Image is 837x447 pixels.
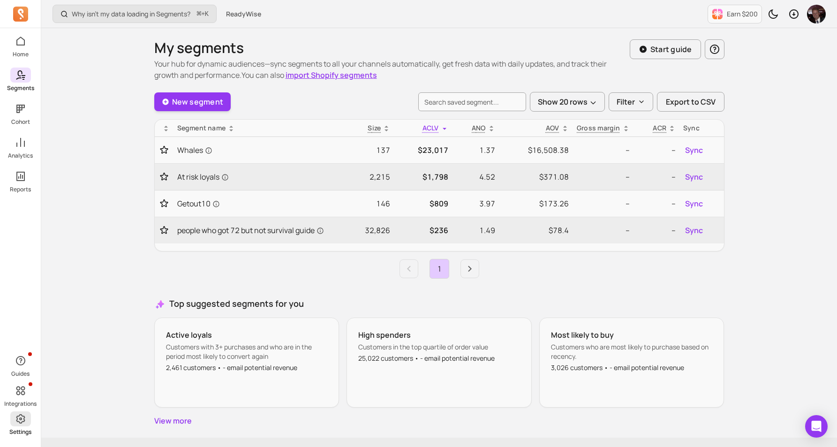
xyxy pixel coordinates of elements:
[9,428,31,436] p: Settings
[154,39,630,56] h1: My segments
[205,10,209,18] kbd: K
[10,186,31,193] p: Reports
[348,171,391,182] p: 2,215
[154,92,231,111] a: New segment
[630,39,701,59] button: Start guide
[576,225,630,236] p: --
[197,9,209,19] span: +
[348,144,391,156] p: 137
[10,351,31,379] button: Guides
[685,198,703,209] span: Sync
[154,259,724,279] ul: Pagination
[154,415,724,426] a: View more
[657,92,724,112] button: Export to CSV
[551,329,713,341] p: Most likely to buy
[653,123,666,133] p: ACR
[196,8,202,20] kbd: ⌘
[398,171,448,182] p: $1,798
[158,145,170,155] button: Toggle favorite
[530,92,605,112] button: Show 20 rows
[683,169,705,184] button: Sync
[650,44,692,55] p: Start guide
[158,172,170,182] button: Toggle favorite
[177,225,340,236] a: people who got 72 but not survival guide
[348,198,391,209] p: 146
[683,196,705,211] button: Sync
[400,259,418,278] a: Previous page
[4,400,37,408] p: Integrations
[456,198,495,209] p: 3.97
[637,198,676,209] p: --
[398,198,448,209] p: $809
[430,259,449,278] a: Page 1 is your current page
[166,363,328,372] p: 2,461 customers • - email potential revenue
[617,96,635,107] p: Filter
[358,342,520,352] p: Customers in the top quartile of order value
[708,5,762,23] button: Earn $200
[154,297,724,310] h3: Top suggested segments for you
[8,152,33,159] p: Analytics
[418,92,526,111] input: search
[166,329,328,341] p: Active loyals
[472,123,486,132] span: ANO
[576,198,630,209] p: --
[551,363,713,372] p: 3,026 customers • - email potential revenue
[177,225,324,236] span: people who got 72 but not survival guide
[764,5,783,23] button: Toggle dark mode
[727,9,758,19] p: Earn $200
[13,51,29,58] p: Home
[158,226,170,235] button: Toggle favorite
[348,225,391,236] p: 32,826
[241,70,377,80] span: You can also
[11,118,30,126] p: Cohort
[503,198,569,209] p: $173.26
[286,70,377,80] a: import Shopify segments
[456,171,495,182] p: 4.52
[805,415,828,438] div: Open Intercom Messenger
[368,123,381,132] span: Size
[177,144,212,156] span: Whales
[456,225,495,236] p: 1.49
[456,144,495,156] p: 1.37
[685,225,703,236] span: Sync
[177,198,220,209] span: Getout10
[422,123,439,132] span: ACLV
[685,144,703,156] span: Sync
[177,171,229,182] span: At risk loyals
[666,96,716,107] span: Export to CSV
[683,223,705,238] button: Sync
[609,92,653,111] button: Filter
[546,123,559,133] p: AOV
[166,342,328,361] p: Customers with 3+ purchases and who are in the period most likely to convert again
[154,58,630,81] p: Your hub for dynamic audiences—sync segments to all your channels automatically, get fresh data w...
[398,225,448,236] p: $236
[220,6,267,23] button: ReadyWise
[177,123,340,133] div: Segment name
[503,144,569,156] p: $16,508.38
[683,123,720,133] div: Sync
[7,84,34,92] p: Segments
[177,144,340,156] a: Whales
[460,259,479,278] a: Next page
[358,354,520,363] p: 25,022 customers • - email potential revenue
[576,171,630,182] p: --
[226,9,261,19] span: ReadyWise
[177,171,340,182] a: At risk loyals
[576,144,630,156] p: --
[158,199,170,208] button: Toggle favorite
[53,5,217,23] button: Why isn't my data loading in Segments?⌘+K
[637,225,676,236] p: --
[177,198,340,209] a: Getout10
[503,171,569,182] p: $371.08
[398,144,448,156] p: $23,017
[577,123,620,133] p: Gross margin
[72,9,190,19] p: Why isn't my data loading in Segments?
[683,143,705,158] button: Sync
[11,370,30,378] p: Guides
[503,225,569,236] p: $78.4
[807,5,826,23] img: avatar
[637,171,676,182] p: --
[685,171,703,182] span: Sync
[551,342,713,361] p: Customers who are most likely to purchase based on recency.
[637,144,676,156] p: --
